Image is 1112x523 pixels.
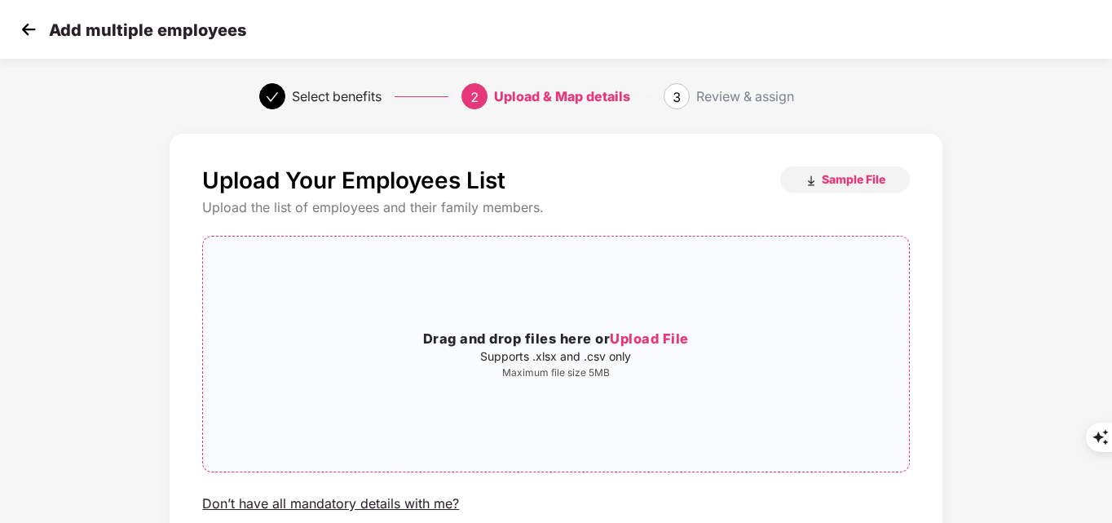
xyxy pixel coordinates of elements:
[780,166,910,193] button: Sample File
[470,89,479,105] span: 2
[202,495,459,512] div: Don’t have all mandatory details with me?
[610,330,689,347] span: Upload File
[16,17,41,42] img: svg+xml;base64,PHN2ZyB4bWxucz0iaHR0cDovL3d3dy53My5vcmcvMjAwMC9zdmciIHdpZHRoPSIzMCIgaGVpZ2h0PSIzMC...
[203,366,908,379] p: Maximum file size 5MB
[805,175,818,188] img: download_icon
[202,166,505,194] p: Upload Your Employees List
[203,329,908,350] h3: Drag and drop files here or
[203,237,908,472] span: Drag and drop files here orUpload FileSupports .xlsx and .csv onlyMaximum file size 5MB
[49,20,246,40] p: Add multiple employees
[822,171,885,187] span: Sample File
[203,350,908,363] p: Supports .xlsx and .csv only
[494,83,630,109] div: Upload & Map details
[673,89,681,105] span: 3
[292,83,382,109] div: Select benefits
[266,91,279,104] span: check
[202,199,909,216] div: Upload the list of employees and their family members.
[696,83,794,109] div: Review & assign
